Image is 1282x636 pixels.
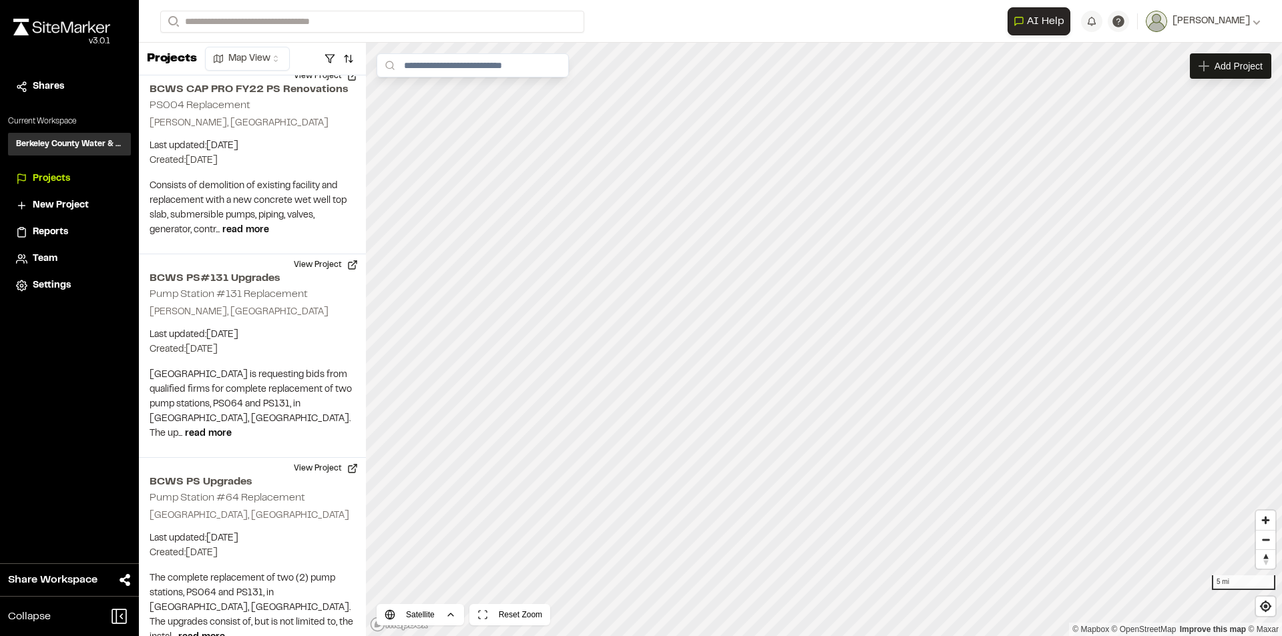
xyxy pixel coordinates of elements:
span: read more [185,430,232,438]
div: 5 mi [1212,575,1275,590]
button: View Project [286,254,366,276]
span: Projects [33,172,70,186]
h2: BCWS PS Upgrades [150,474,355,490]
button: Satellite [377,604,464,625]
span: Add Project [1215,59,1263,73]
p: Last updated: [DATE] [150,328,355,342]
h2: BCWS PS#131 Upgrades [150,270,355,286]
a: Mapbox [1072,625,1109,634]
span: Team [33,252,57,266]
canvas: Map [366,43,1282,636]
p: [GEOGRAPHIC_DATA], [GEOGRAPHIC_DATA] [150,509,355,523]
a: Shares [16,79,123,94]
span: Zoom out [1256,531,1275,549]
h2: PS004 Replacement [150,101,250,110]
button: View Project [286,65,366,87]
a: Reports [16,225,123,240]
a: Mapbox logo [370,617,429,632]
button: Zoom in [1256,511,1275,530]
a: Maxar [1248,625,1279,634]
span: Reports [33,225,68,240]
p: Last updated: [DATE] [150,531,355,546]
p: [PERSON_NAME], [GEOGRAPHIC_DATA] [150,305,355,320]
h2: Pump Station #64 Replacement [150,493,305,503]
span: Reset bearing to north [1256,550,1275,569]
span: AI Help [1027,13,1064,29]
p: Created: [DATE] [150,153,355,168]
p: [GEOGRAPHIC_DATA] is requesting bids from qualified firms for complete replacement of two pump st... [150,368,355,441]
a: OpenStreetMap [1112,625,1177,634]
span: Settings [33,278,71,293]
button: Search [160,11,184,33]
span: read more [222,226,269,234]
span: Shares [33,79,64,94]
button: View Project [286,458,366,479]
span: Collapse [8,609,51,625]
h2: BCWS CAP PRO FY22 PS Renovations [150,81,355,97]
a: Projects [16,172,123,186]
button: [PERSON_NAME] [1146,11,1261,32]
p: Current Workspace [8,115,131,127]
p: Consists of demolition of existing facility and replacement with a new concrete wet well top slab... [150,179,355,238]
p: Created: [DATE] [150,546,355,561]
a: Settings [16,278,123,293]
a: Map feedback [1180,625,1246,634]
a: New Project [16,198,123,213]
button: Open AI Assistant [1008,7,1070,35]
img: User [1146,11,1167,32]
span: [PERSON_NAME] [1172,14,1250,29]
button: Zoom out [1256,530,1275,549]
p: [PERSON_NAME], [GEOGRAPHIC_DATA] [150,116,355,131]
img: rebrand.png [13,19,110,35]
p: Last updated: [DATE] [150,139,355,153]
button: Reset Zoom [469,604,550,625]
span: Share Workspace [8,572,97,588]
h2: Pump Station #131 Replacement [150,290,308,299]
div: Oh geez...please don't... [13,35,110,47]
h3: Berkeley County Water & Sewer [16,138,123,150]
button: Find my location [1256,597,1275,616]
p: Projects [147,50,197,68]
div: Open AI Assistant [1008,7,1076,35]
p: Created: [DATE] [150,342,355,357]
span: New Project [33,198,89,213]
button: Reset bearing to north [1256,549,1275,569]
a: Team [16,252,123,266]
